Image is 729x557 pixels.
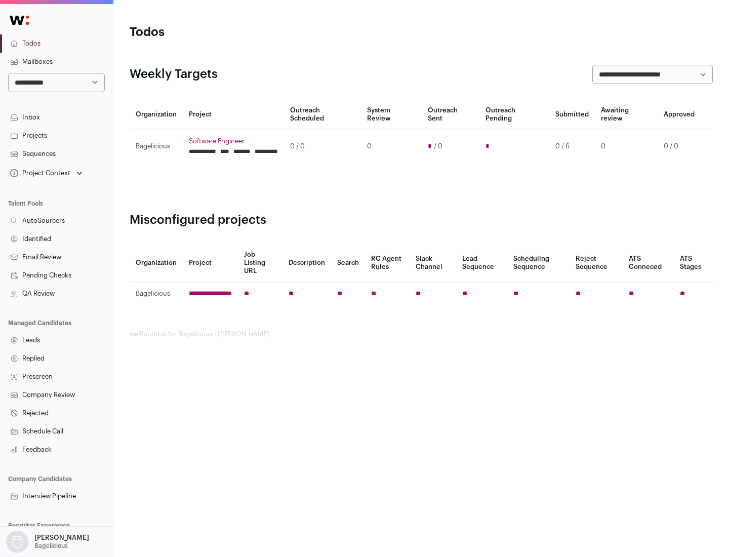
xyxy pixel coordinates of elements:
[674,245,713,282] th: ATS Stages
[361,100,421,129] th: System Review
[284,129,361,164] td: 0 / 0
[361,129,421,164] td: 0
[130,245,183,282] th: Organization
[623,245,673,282] th: ATS Conneced
[570,245,623,282] th: Reject Sequence
[595,129,658,164] td: 0
[8,169,70,177] div: Project Context
[130,212,713,228] h2: Misconfigured projects
[4,531,91,553] button: Open dropdown
[507,245,570,282] th: Scheduling Sequence
[183,245,238,282] th: Project
[238,245,282,282] th: Job Listing URL
[456,245,507,282] th: Lead Sequence
[130,100,183,129] th: Organization
[130,330,713,338] footer: wellfound:ai for Bagelicious - [PERSON_NAME]
[130,129,183,164] td: Bagelicious
[410,245,456,282] th: Slack Channel
[130,66,218,83] h2: Weekly Targets
[189,137,278,145] a: Software Engineer
[365,245,409,282] th: RC Agent Rules
[479,100,549,129] th: Outreach Pending
[434,142,442,150] span: / 0
[8,166,85,180] button: Open dropdown
[549,129,595,164] td: 0 / 6
[34,534,89,542] p: [PERSON_NAME]
[595,100,658,129] th: Awaiting review
[284,100,361,129] th: Outreach Scheduled
[658,100,701,129] th: Approved
[282,245,331,282] th: Description
[130,24,324,41] h1: Todos
[422,100,480,129] th: Outreach Sent
[6,531,28,553] img: nopic.png
[549,100,595,129] th: Submitted
[658,129,701,164] td: 0 / 0
[183,100,284,129] th: Project
[130,282,183,306] td: Bagelicious
[34,542,68,550] p: Bagelicious
[4,10,34,30] img: Wellfound
[331,245,365,282] th: Search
